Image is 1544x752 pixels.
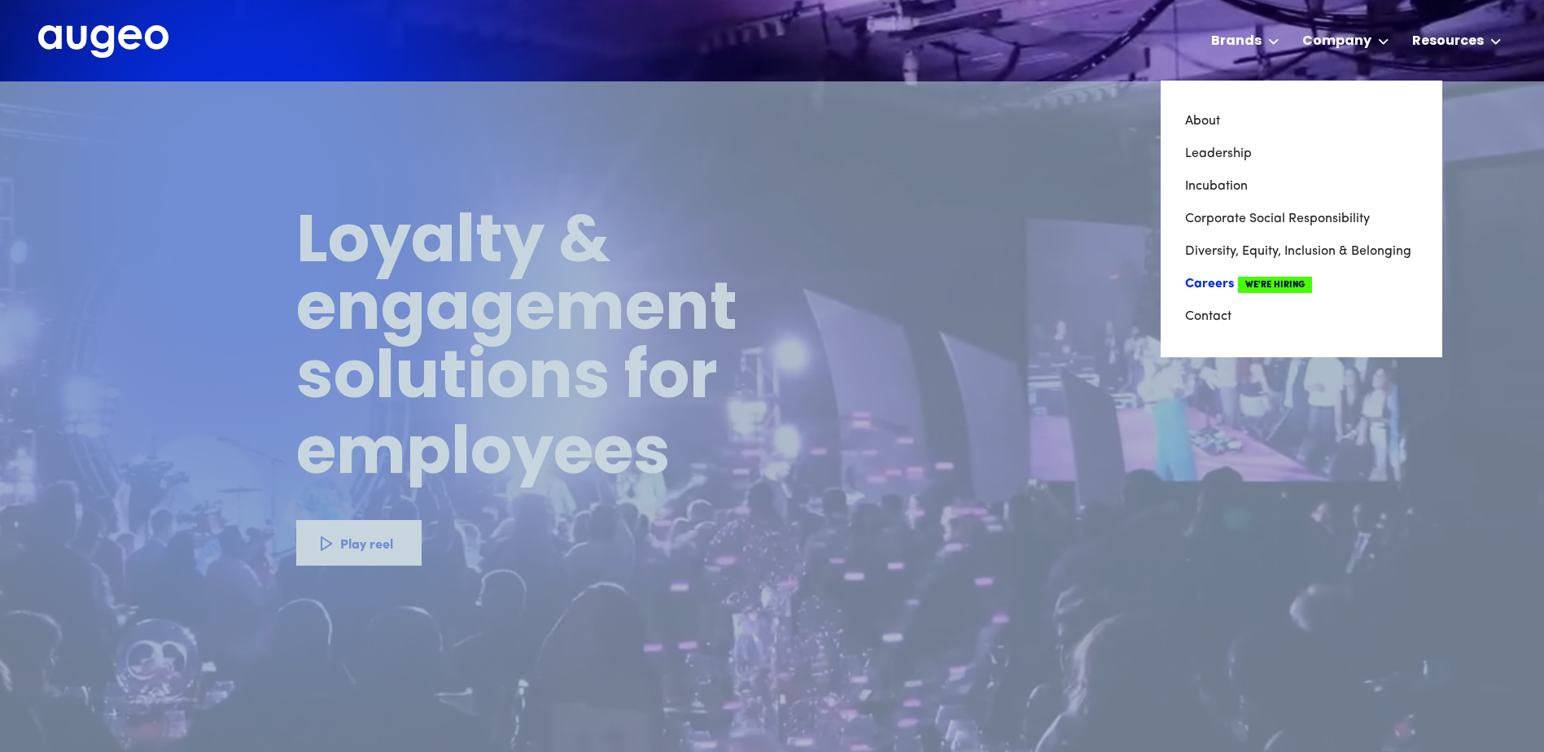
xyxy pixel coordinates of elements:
[1412,32,1484,51] div: Resources
[1161,81,1442,357] nav: Company
[1185,105,1418,138] a: About
[38,25,168,59] a: home
[1302,32,1371,51] div: Company
[1185,300,1418,333] a: Contact
[1185,170,1418,203] a: Incubation
[1185,235,1418,268] a: Diversity, Equity, Inclusion & Belonging
[1185,203,1418,235] a: Corporate Social Responsibility
[1185,268,1418,300] a: CareersWe're Hiring
[1238,277,1312,293] span: We're Hiring
[1185,138,1418,170] a: Leadership
[1211,32,1262,51] div: Brands
[38,25,168,59] img: Augeo's full logo in white.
